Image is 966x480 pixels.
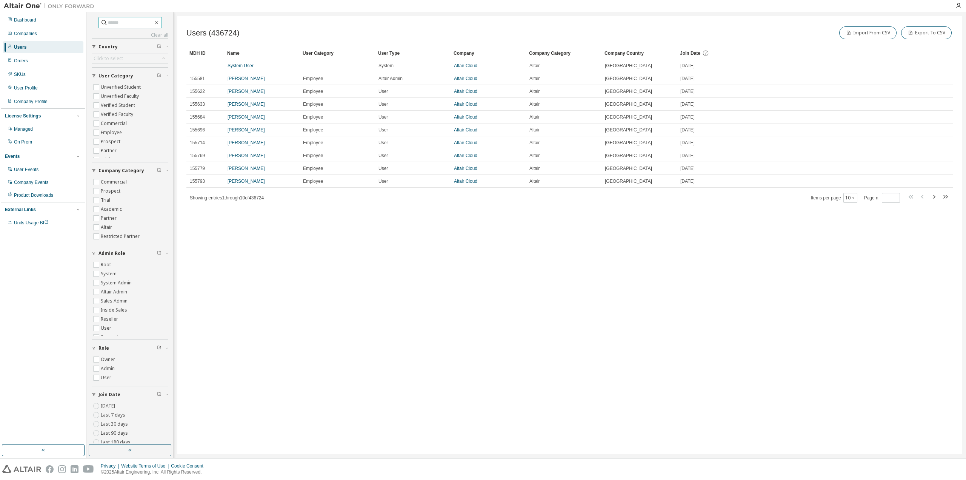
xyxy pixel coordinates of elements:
[529,47,598,59] div: Company Category
[378,76,403,82] span: Altair Admin
[228,76,265,81] a: [PERSON_NAME]
[378,178,388,184] span: User
[101,306,129,315] label: Inside Sales
[303,47,372,59] div: User Category
[680,127,695,133] span: [DATE]
[121,463,171,469] div: Website Terms of Use
[98,392,120,398] span: Join Date
[101,278,133,287] label: System Admin
[702,50,709,57] svg: Date when the user was first added or directly signed up. If the user was deleted and later re-ad...
[454,140,477,145] a: Altair Cloud
[92,386,168,403] button: Join Date
[680,88,695,94] span: [DATE]
[839,26,897,39] button: Import From CSV
[101,438,132,447] label: Last 180 days
[190,165,205,171] span: 155779
[680,51,700,56] span: Join Date
[101,101,137,110] label: Verified Student
[529,178,540,184] span: Altair
[5,207,36,213] div: External Links
[378,140,388,146] span: User
[190,101,205,107] span: 155633
[4,2,98,10] img: Altair One
[101,324,113,333] label: User
[157,73,162,79] span: Clear filter
[101,420,129,429] label: Last 30 days
[605,88,652,94] span: [GEOGRAPHIC_DATA]
[101,429,129,438] label: Last 90 days
[101,355,117,364] label: Owner
[680,114,695,120] span: [DATE]
[228,127,265,133] a: [PERSON_NAME]
[190,178,205,184] span: 155793
[14,179,48,185] div: Company Events
[454,153,477,158] a: Altair Cloud
[190,127,205,133] span: 155696
[101,119,128,128] label: Commercial
[101,146,118,155] label: Partner
[171,463,208,469] div: Cookie Consent
[454,47,523,59] div: Company
[605,101,652,107] span: [GEOGRAPHIC_DATA]
[529,63,540,69] span: Altair
[190,114,205,120] span: 155684
[92,32,168,38] a: Clear all
[190,76,205,82] span: 155581
[14,58,28,64] div: Orders
[680,153,695,159] span: [DATE]
[157,250,162,256] span: Clear filter
[303,101,323,107] span: Employee
[14,71,26,77] div: SKUs
[101,214,118,223] label: Partner
[101,411,127,420] label: Last 7 days
[303,178,323,184] span: Employee
[303,88,323,94] span: Employee
[228,63,254,68] a: System User
[101,128,123,137] label: Employee
[529,101,540,107] span: Altair
[529,140,540,146] span: Altair
[101,196,112,205] label: Trial
[680,178,695,184] span: [DATE]
[529,153,540,159] span: Altair
[529,88,540,94] span: Altair
[303,153,323,159] span: Employee
[157,168,162,174] span: Clear filter
[101,205,123,214] label: Academic
[101,177,128,187] label: Commercial
[454,63,477,68] a: Altair Cloud
[14,192,53,198] div: Product Downloads
[101,260,112,269] label: Root
[14,126,33,132] div: Managed
[228,166,265,171] a: [PERSON_NAME]
[378,114,388,120] span: User
[529,127,540,133] span: Altair
[680,101,695,107] span: [DATE]
[101,155,112,164] label: Trial
[92,39,168,55] button: Country
[101,223,114,232] label: Altair
[378,47,448,59] div: User Type
[14,17,36,23] div: Dashboard
[186,29,240,37] span: Users (436724)
[228,179,265,184] a: [PERSON_NAME]
[157,44,162,50] span: Clear filter
[101,110,135,119] label: Verified Faculty
[101,287,129,296] label: Altair Admin
[378,63,394,69] span: System
[303,127,323,133] span: Employee
[98,168,144,174] span: Company Category
[454,166,477,171] a: Altair Cloud
[92,245,168,262] button: Admin Role
[101,469,208,475] p: © 2025 Altair Engineering, Inc. All Rights Reserved.
[101,137,122,146] label: Prospect
[157,392,162,398] span: Clear filter
[811,193,857,203] span: Items per page
[529,165,540,171] span: Altair
[5,153,20,159] div: Events
[680,165,695,171] span: [DATE]
[190,140,205,146] span: 155714
[605,127,652,133] span: [GEOGRAPHIC_DATA]
[454,102,477,107] a: Altair Cloud
[901,26,952,39] button: Export To CSV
